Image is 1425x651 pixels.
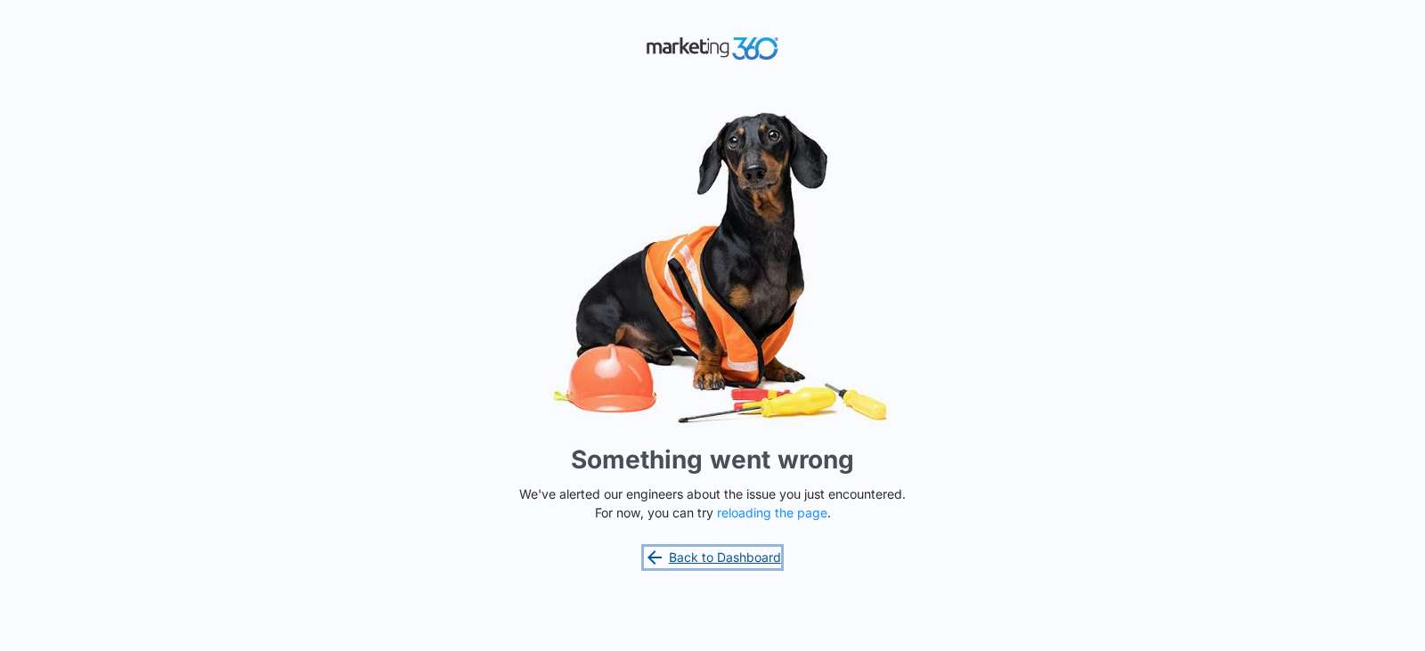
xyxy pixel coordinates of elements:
[512,484,913,522] p: We've alerted our engineers about the issue you just encountered. For now, you can try .
[445,102,980,434] img: Sad Dog
[646,33,779,64] img: Marketing 360 Logo
[644,547,781,568] a: Back to Dashboard
[571,441,854,478] h1: Something went wrong
[717,506,827,520] button: reloading the page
